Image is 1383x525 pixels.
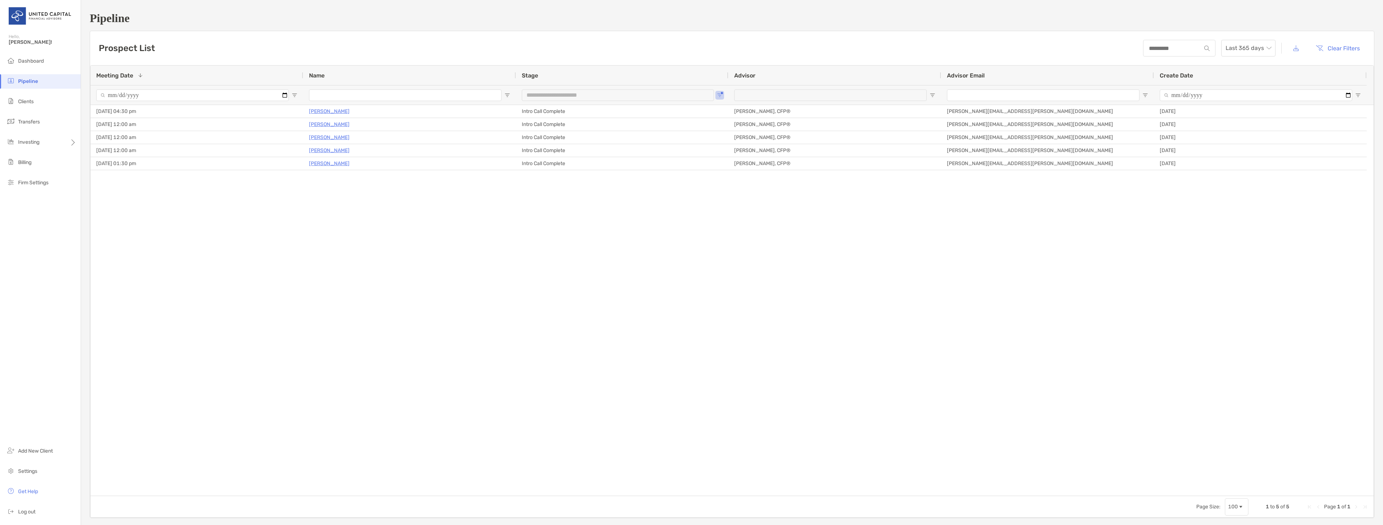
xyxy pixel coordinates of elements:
[7,466,15,475] img: settings icon
[728,157,941,170] div: [PERSON_NAME], CFP®
[309,159,350,168] a: [PERSON_NAME]
[309,72,325,79] span: Name
[1154,118,1367,131] div: [DATE]
[90,157,303,170] div: [DATE] 01:30 pm
[1154,157,1367,170] div: [DATE]
[309,107,350,116] a: [PERSON_NAME]
[941,144,1154,157] div: [PERSON_NAME][EMAIL_ADDRESS][PERSON_NAME][DOMAIN_NAME]
[1362,504,1368,510] div: Last Page
[90,12,1374,25] h1: Pipeline
[18,58,44,64] span: Dashboard
[96,72,133,79] span: Meeting Date
[522,72,538,79] span: Stage
[18,509,35,515] span: Log out
[1315,504,1321,510] div: Previous Page
[941,105,1154,118] div: [PERSON_NAME][EMAIL_ADDRESS][PERSON_NAME][DOMAIN_NAME]
[309,133,350,142] a: [PERSON_NAME]
[1204,46,1210,51] img: input icon
[516,105,728,118] div: Intro Call Complete
[18,139,39,145] span: Investing
[7,446,15,455] img: add_new_client icon
[728,105,941,118] div: [PERSON_NAME], CFP®
[7,117,15,126] img: transfers icon
[1347,504,1350,510] span: 1
[1226,40,1271,56] span: Last 365 days
[516,144,728,157] div: Intro Call Complete
[1353,504,1359,510] div: Next Page
[18,159,31,165] span: Billing
[18,119,40,125] span: Transfers
[7,178,15,186] img: firm-settings icon
[90,131,303,144] div: [DATE] 12:00 am
[1270,504,1275,510] span: to
[7,487,15,495] img: get-help icon
[1228,504,1238,510] div: 100
[18,448,53,454] span: Add New Client
[728,118,941,131] div: [PERSON_NAME], CFP®
[96,89,289,101] input: Meeting Date Filter Input
[1307,504,1312,510] div: First Page
[1286,504,1289,510] span: 5
[1154,105,1367,118] div: [DATE]
[1154,144,1367,157] div: [DATE]
[1280,504,1285,510] span: of
[1142,92,1148,98] button: Open Filter Menu
[717,92,723,98] button: Open Filter Menu
[292,92,297,98] button: Open Filter Menu
[309,89,502,101] input: Name Filter Input
[1154,131,1367,144] div: [DATE]
[9,39,76,45] span: [PERSON_NAME]!
[516,118,728,131] div: Intro Call Complete
[1355,92,1361,98] button: Open Filter Menu
[18,78,38,84] span: Pipeline
[7,137,15,146] img: investing icon
[941,131,1154,144] div: [PERSON_NAME][EMAIL_ADDRESS][PERSON_NAME][DOMAIN_NAME]
[7,97,15,105] img: clients icon
[18,98,34,105] span: Clients
[1160,72,1193,79] span: Create Date
[1276,504,1279,510] span: 5
[1310,40,1365,56] button: Clear Filters
[18,180,48,186] span: Firm Settings
[728,131,941,144] div: [PERSON_NAME], CFP®
[947,89,1139,101] input: Advisor Email Filter Input
[1337,504,1340,510] span: 1
[504,92,510,98] button: Open Filter Menu
[1324,504,1336,510] span: Page
[7,56,15,65] img: dashboard icon
[516,131,728,144] div: Intro Call Complete
[1341,504,1346,510] span: of
[18,488,38,495] span: Get Help
[90,105,303,118] div: [DATE] 04:30 pm
[941,118,1154,131] div: [PERSON_NAME][EMAIL_ADDRESS][PERSON_NAME][DOMAIN_NAME]
[7,507,15,516] img: logout icon
[1225,498,1248,516] div: Page Size
[90,144,303,157] div: [DATE] 12:00 am
[734,72,756,79] span: Advisor
[309,120,350,129] a: [PERSON_NAME]
[930,92,935,98] button: Open Filter Menu
[1196,504,1221,510] div: Page Size:
[90,118,303,131] div: [DATE] 12:00 am
[309,146,350,155] a: [PERSON_NAME]
[1266,504,1269,510] span: 1
[9,3,72,29] img: United Capital Logo
[99,43,155,53] h3: Prospect List
[947,72,985,79] span: Advisor Email
[7,76,15,85] img: pipeline icon
[7,157,15,166] img: billing icon
[1160,89,1352,101] input: Create Date Filter Input
[941,157,1154,170] div: [PERSON_NAME][EMAIL_ADDRESS][PERSON_NAME][DOMAIN_NAME]
[728,144,941,157] div: [PERSON_NAME], CFP®
[516,157,728,170] div: Intro Call Complete
[18,468,37,474] span: Settings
